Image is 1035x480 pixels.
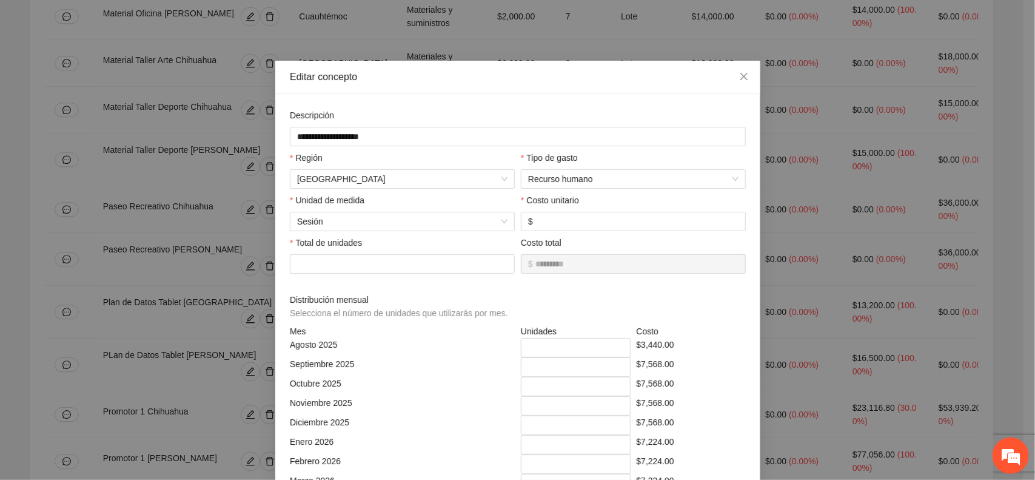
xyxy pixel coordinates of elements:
[199,6,228,35] div: Minimizar ventana de chat en vivo
[297,170,507,188] span: Chihuahua
[290,293,512,320] span: Distribución mensual
[521,194,579,207] label: Costo unitario
[297,212,507,231] span: Sesión
[728,61,760,93] button: Close
[633,338,749,357] div: $3,440.00
[287,325,518,338] div: Mes
[633,396,749,416] div: $7,568.00
[739,72,749,81] span: close
[290,236,362,249] label: Total de unidades
[290,308,508,318] span: Selecciona el número de unidades que utilizarás por mes.
[290,70,746,84] div: Editar concepto
[528,215,533,228] span: $
[521,151,578,164] label: Tipo de gasto
[287,396,518,416] div: Noviembre 2025
[518,325,634,338] div: Unidades
[290,194,364,207] label: Unidad de medida
[287,435,518,455] div: Enero 2026
[633,377,749,396] div: $7,568.00
[633,357,749,377] div: $7,568.00
[6,331,231,374] textarea: Escriba su mensaje y pulse “Intro”
[63,62,204,78] div: Chatee con nosotros ahora
[287,338,518,357] div: Agosto 2025
[633,325,749,338] div: Costo
[633,455,749,474] div: $7,224.00
[287,377,518,396] div: Octubre 2025
[70,162,167,285] span: Estamos en línea.
[287,455,518,474] div: Febrero 2026
[521,236,561,249] label: Costo total
[528,170,739,188] span: Recurso humano
[290,151,323,164] label: Región
[633,416,749,435] div: $7,568.00
[287,416,518,435] div: Diciembre 2025
[290,109,334,122] label: Descripción
[528,257,533,271] span: $
[633,435,749,455] div: $7,224.00
[287,357,518,377] div: Septiembre 2025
